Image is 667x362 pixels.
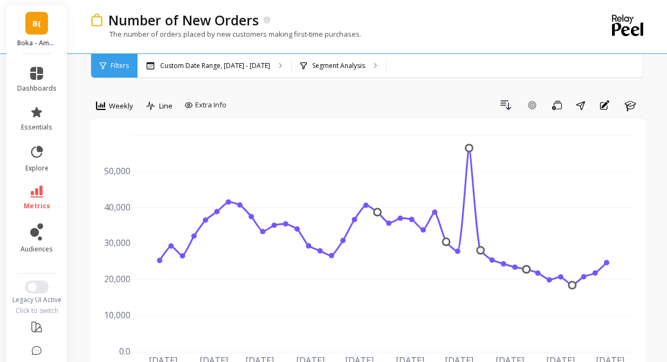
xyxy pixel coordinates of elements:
[20,245,53,254] span: audiences
[312,62,365,70] p: Segment Analysis
[32,17,41,30] span: B(
[17,84,57,93] span: dashboards
[159,101,173,111] span: Line
[6,306,67,315] div: Click to switch
[91,29,361,39] p: The number of orders placed by new customers making first-time purchases.
[17,39,57,47] p: Boka - Amazon (Essor)
[21,123,52,132] span: essentials
[109,101,133,111] span: Weekly
[24,202,50,210] span: metrics
[111,62,129,70] span: Filters
[91,13,103,27] img: header icon
[160,62,270,70] p: Custom Date Range, [DATE] - [DATE]
[195,100,226,111] span: Extra Info
[25,164,49,173] span: explore
[6,296,67,304] div: Legacy UI Active
[108,11,259,29] p: Number of New Orders
[25,281,49,293] button: Switch to New UI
